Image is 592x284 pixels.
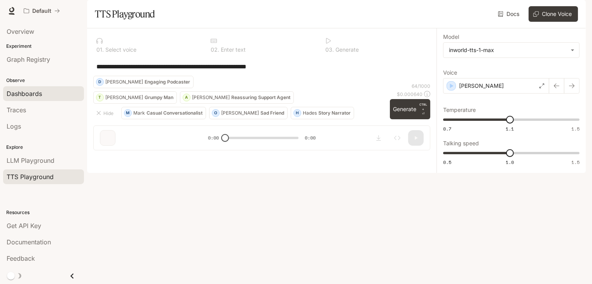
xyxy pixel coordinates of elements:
[443,107,476,113] p: Temperature
[443,34,459,40] p: Model
[571,159,580,166] span: 1.5
[96,47,104,52] p: 0 1 .
[209,107,288,119] button: O[PERSON_NAME]Sad Friend
[133,111,145,115] p: Mark
[95,6,155,22] h1: TTS Playground
[397,91,423,98] p: $ 0.000640
[147,111,203,115] p: Casual Conversationalist
[212,107,219,119] div: O
[192,95,230,100] p: [PERSON_NAME]
[105,95,143,100] p: [PERSON_NAME]
[303,111,317,115] p: Hades
[291,107,354,119] button: HHadesStory Narrator
[443,125,451,132] span: 0.7
[419,102,427,112] p: CTRL +
[32,8,51,14] p: Default
[93,76,194,88] button: D[PERSON_NAME]Engaging Podcaster
[93,91,177,104] button: T[PERSON_NAME]Grumpy Man
[145,95,173,100] p: Grumpy Man
[145,80,190,84] p: Engaging Podcaster
[96,76,103,88] div: D
[506,159,514,166] span: 1.0
[419,102,427,116] p: ⏎
[20,3,63,19] button: All workspaces
[221,111,259,115] p: [PERSON_NAME]
[496,6,522,22] a: Docs
[260,111,284,115] p: Sad Friend
[506,125,514,132] span: 1.1
[180,91,294,104] button: A[PERSON_NAME]Reassuring Support Agent
[93,107,118,119] button: Hide
[412,83,430,89] p: 64 / 1000
[104,47,136,52] p: Select voice
[219,47,246,52] p: Enter text
[459,82,504,90] p: [PERSON_NAME]
[571,125,580,132] span: 1.5
[105,80,143,84] p: [PERSON_NAME]
[96,91,103,104] div: T
[211,47,219,52] p: 0 2 .
[443,141,479,146] p: Talking speed
[183,91,190,104] div: A
[449,46,567,54] div: inworld-tts-1-max
[529,6,578,22] button: Clone Voice
[121,107,206,119] button: MMarkCasual Conversationalist
[443,70,457,75] p: Voice
[124,107,131,119] div: M
[325,47,334,52] p: 0 3 .
[294,107,301,119] div: H
[444,43,579,57] div: inworld-tts-1-max
[318,111,351,115] p: Story Narrator
[334,47,359,52] p: Generate
[390,99,430,119] button: GenerateCTRL +⏎
[231,95,290,100] p: Reassuring Support Agent
[443,159,451,166] span: 0.5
